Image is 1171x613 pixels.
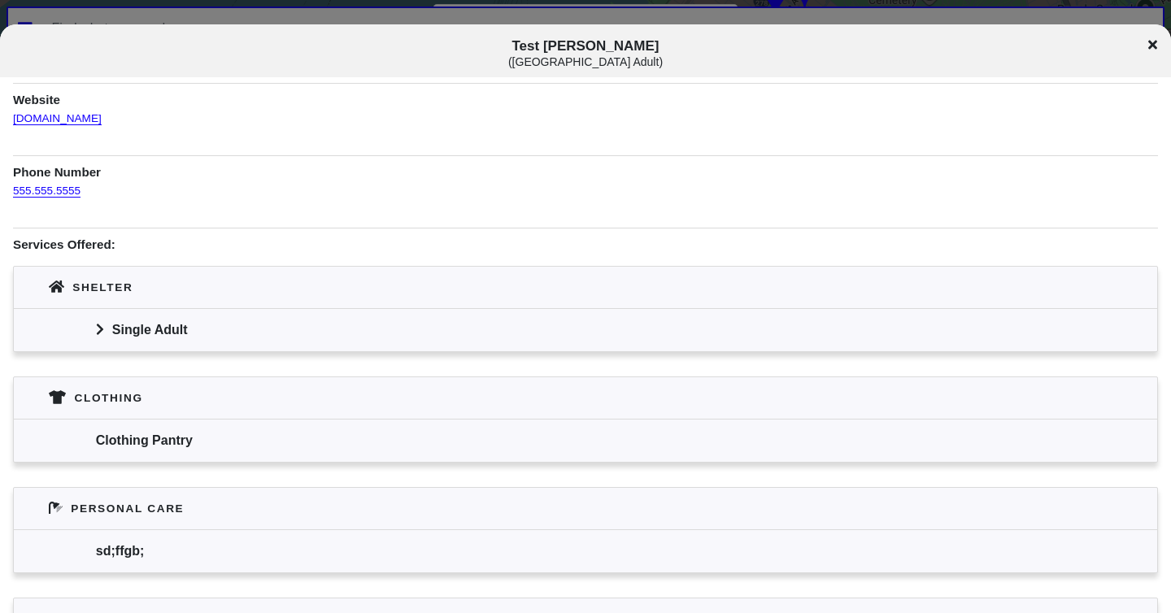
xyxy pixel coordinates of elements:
a: [DOMAIN_NAME] [13,100,102,125]
div: sd;ffgb; [14,529,1157,572]
a: 555.555.5555 [13,172,81,198]
h1: Website [13,83,1158,108]
span: Test [PERSON_NAME] [99,38,1071,68]
div: Personal Care [71,500,184,517]
div: ( [GEOGRAPHIC_DATA] Adult ) [99,55,1071,69]
div: Clothing [74,389,142,406]
div: Clothing Pantry [14,419,1157,461]
div: Single Adult [14,308,1157,350]
div: Shelter [72,279,133,296]
h1: Phone Number [13,155,1158,180]
h1: Services Offered: [13,228,1158,253]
